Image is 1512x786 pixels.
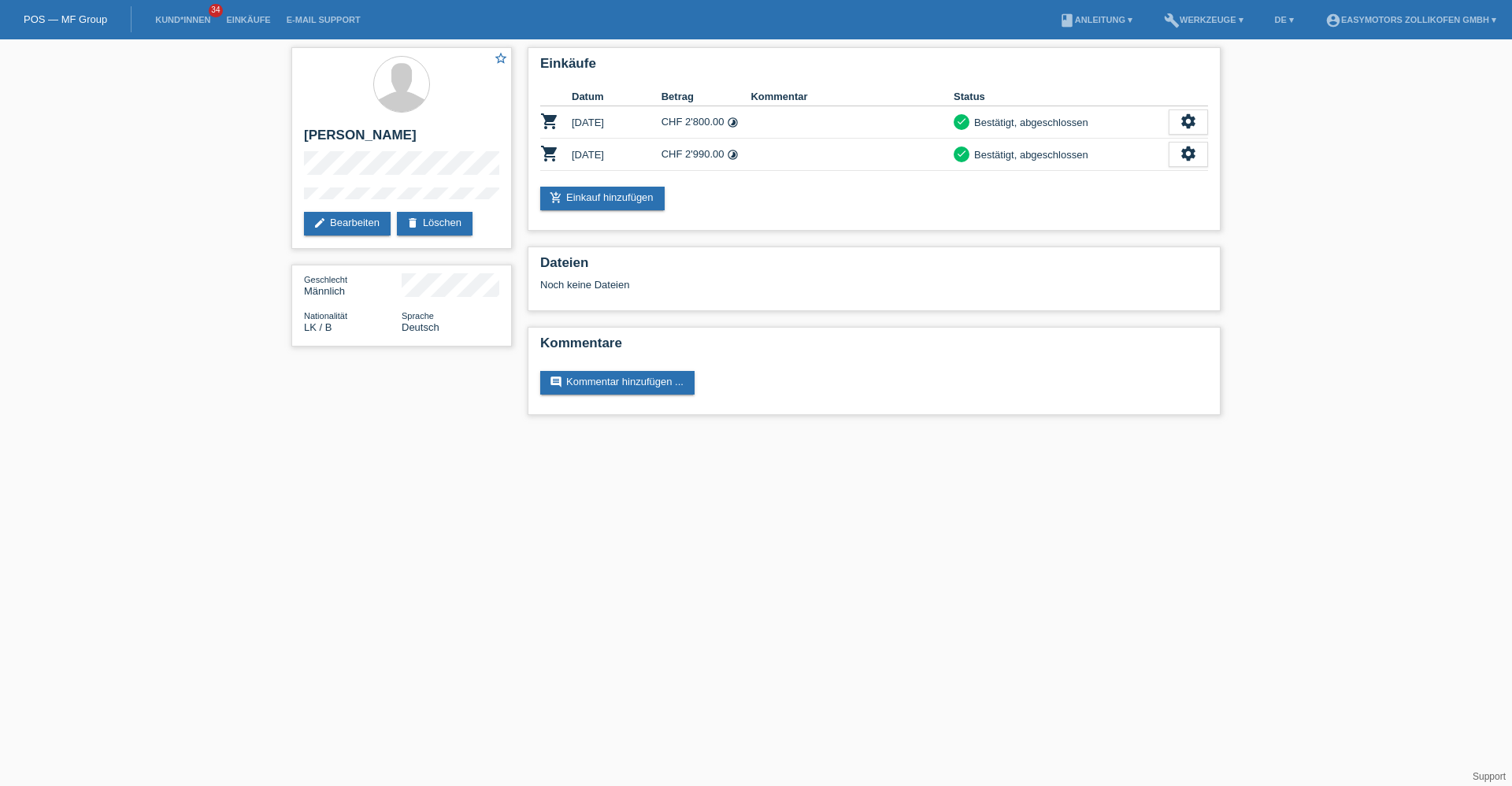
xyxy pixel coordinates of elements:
[304,311,347,321] span: Nationalität
[1059,13,1075,28] i: book
[402,311,434,321] span: Sprache
[147,15,218,24] a: Kund*innen
[304,128,499,151] h2: [PERSON_NAME]
[550,376,562,388] i: comment
[1164,13,1180,28] i: build
[402,321,439,333] span: Deutsch
[406,217,419,229] i: delete
[1317,15,1504,24] a: account_circleEasymotors Zollikofen GmbH ▾
[540,336,1208,359] h2: Kommentare
[1473,771,1506,782] a: Support
[397,212,472,235] a: deleteLöschen
[1156,15,1251,24] a: buildWerkzeuge ▾
[494,51,508,68] a: star_border
[540,279,1021,291] div: Noch keine Dateien
[304,212,391,235] a: editBearbeiten
[727,117,739,128] i: 12 Raten
[540,371,695,395] a: commentKommentar hinzufügen ...
[540,56,1208,80] h2: Einkäufe
[540,144,559,163] i: POSP00017687
[956,116,967,127] i: check
[661,87,751,106] th: Betrag
[1180,113,1197,130] i: settings
[572,87,661,106] th: Datum
[572,106,661,139] td: [DATE]
[969,146,1088,163] div: Bestätigt, abgeschlossen
[1051,15,1140,24] a: bookAnleitung ▾
[279,15,369,24] a: E-Mail Support
[954,87,1169,106] th: Status
[572,139,661,171] td: [DATE]
[24,13,107,25] a: POS — MF Group
[494,51,508,65] i: star_border
[550,191,562,204] i: add_shopping_cart
[218,15,278,24] a: Einkäufe
[661,139,751,171] td: CHF 2'990.00
[1180,145,1197,162] i: settings
[313,217,326,229] i: edit
[956,148,967,159] i: check
[540,112,559,131] i: POSP00007368
[209,4,223,17] span: 34
[304,273,402,297] div: Männlich
[304,321,332,333] span: Sri Lanka / B / 24.10.1994
[750,87,954,106] th: Kommentar
[1325,13,1341,28] i: account_circle
[1267,15,1302,24] a: DE ▾
[304,275,347,284] span: Geschlecht
[727,149,739,161] i: 24 Raten
[540,255,1208,279] h2: Dateien
[969,114,1088,131] div: Bestätigt, abgeschlossen
[540,187,665,210] a: add_shopping_cartEinkauf hinzufügen
[661,106,751,139] td: CHF 2'800.00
